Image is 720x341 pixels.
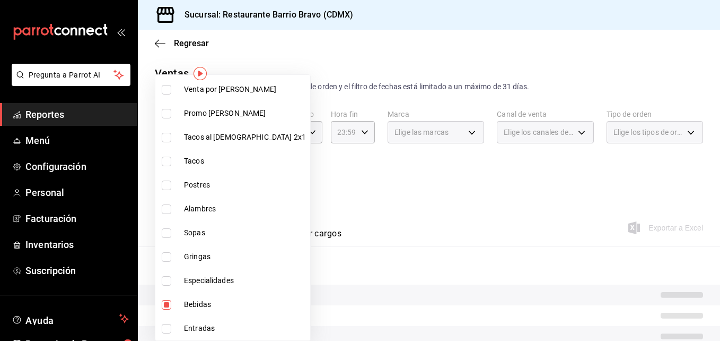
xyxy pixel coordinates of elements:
[184,180,306,191] span: Postres
[184,108,306,119] span: Promo [PERSON_NAME]
[184,203,306,215] span: Alambres
[184,84,306,95] span: Venta por [PERSON_NAME]
[184,227,306,238] span: Sopas
[194,67,207,80] img: Marcador de información sobre herramientas
[184,299,306,310] span: Bebidas
[184,275,306,286] span: Especialidades
[184,132,306,143] span: Tacos al [DEMOGRAPHIC_DATA] 2x1
[184,251,306,262] span: Gringas
[184,323,306,334] span: Entradas
[184,156,306,167] span: Tacos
